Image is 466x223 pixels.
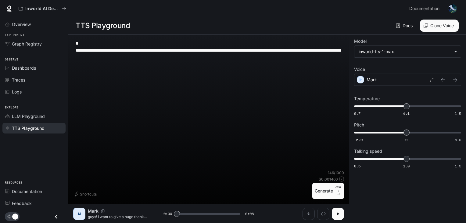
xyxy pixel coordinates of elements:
[407,2,444,15] a: Documentation
[354,163,360,169] span: 0.5
[12,213,18,220] span: Dark mode toggle
[405,137,407,142] span: 0
[312,183,344,199] button: GenerateCTRL +⏎
[245,211,254,217] span: 0:08
[76,20,130,32] h1: TTS Playground
[328,170,344,175] p: 146 / 1000
[12,21,31,27] span: Overview
[25,6,59,11] p: Inworld AI Demos
[354,123,364,127] p: Pitch
[2,198,66,209] a: Feedback
[88,214,149,219] p: guys! I want to give a huge thanks to all of you who subscribed. I was at 18 subscribers and went...
[12,65,36,71] span: Dashboards
[49,210,63,223] button: Close drawer
[73,189,99,199] button: Shortcuts
[303,208,315,220] button: Download audio
[446,2,459,15] button: User avatar
[354,149,382,153] p: Talking speed
[2,123,66,133] a: TTS Playground
[403,111,410,116] span: 1.1
[354,46,461,57] div: inworld-tts-1-max
[455,163,461,169] span: 1.5
[12,113,45,119] span: LLM Playground
[335,185,342,196] p: ⏎
[455,137,461,142] span: 5.0
[354,39,367,43] p: Model
[2,38,66,49] a: Graph Registry
[2,86,66,97] a: Logs
[354,137,363,142] span: -5.0
[409,5,439,13] span: Documentation
[403,163,410,169] span: 1.0
[12,77,25,83] span: Traces
[317,208,329,220] button: Inspect
[354,67,365,71] p: Voice
[12,200,32,207] span: Feedback
[2,186,66,197] a: Documentation
[12,41,42,47] span: Graph Registry
[367,77,377,83] p: Mark
[354,97,380,101] p: Temperature
[16,2,69,15] button: All workspaces
[74,209,84,219] div: M
[420,20,459,32] button: Clone Voice
[335,185,342,193] p: CTRL +
[163,211,172,217] span: 0:00
[2,75,66,85] a: Traces
[448,4,457,13] img: User avatar
[2,19,66,30] a: Overview
[12,89,22,95] span: Logs
[395,20,415,32] a: Docs
[2,63,66,73] a: Dashboards
[455,111,461,116] span: 1.5
[354,111,360,116] span: 0.7
[2,111,66,122] a: LLM Playground
[88,208,99,214] p: Mark
[12,125,45,131] span: TTS Playground
[99,209,107,213] button: Copy Voice ID
[319,177,338,182] p: $ 0.001460
[359,49,451,55] div: inworld-tts-1-max
[12,188,42,195] span: Documentation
